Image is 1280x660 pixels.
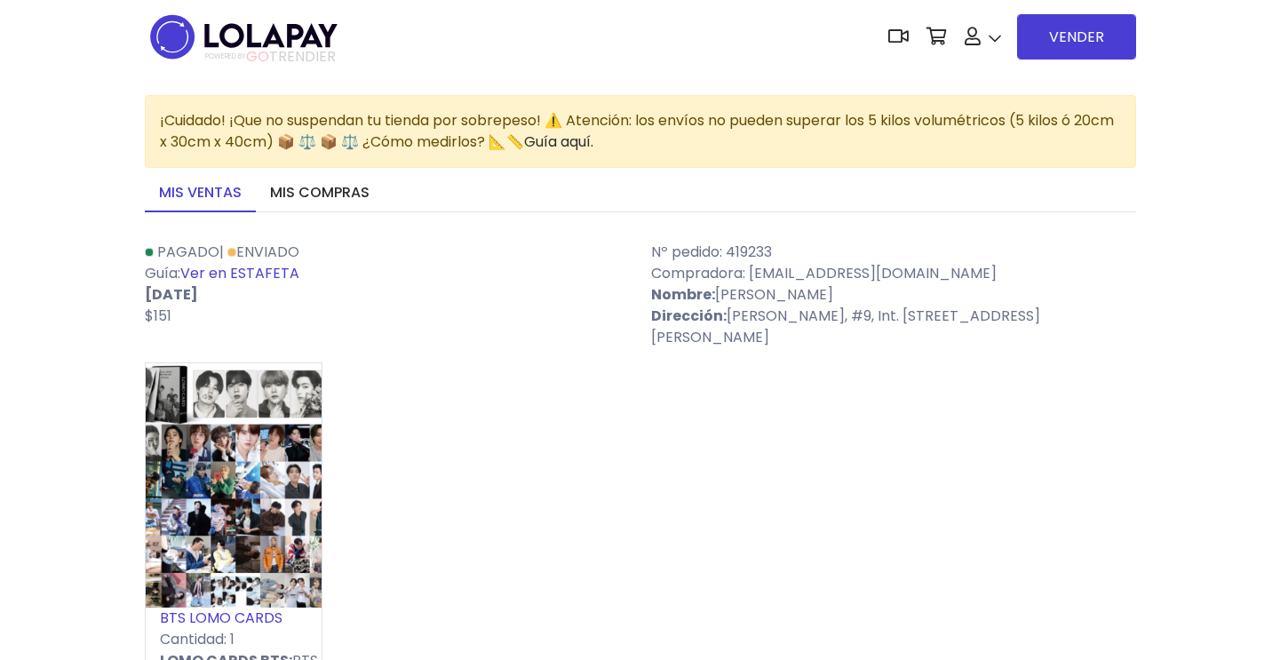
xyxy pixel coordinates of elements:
strong: Nombre: [651,284,715,305]
a: BTS LOMO CARDS [160,608,282,628]
a: Enviado [227,242,299,262]
span: TRENDIER [205,49,336,65]
div: | Guía: [134,242,640,348]
p: [PERSON_NAME] [651,284,1136,306]
p: Cantidad: 1 [146,629,322,650]
img: logo [145,9,343,65]
p: Nº pedido: 419233 [651,242,1136,263]
a: Guía aquí. [524,131,593,152]
p: [DATE] [145,284,630,306]
strong: Dirección: [651,306,727,326]
span: Pagado [157,242,219,262]
p: [PERSON_NAME], #9, Int. [STREET_ADDRESS][PERSON_NAME] [651,306,1136,348]
a: Ver en ESTAFETA [180,263,299,283]
a: Mis ventas [145,175,256,212]
span: POWERED BY [205,52,246,61]
img: small_1717647610687.png [146,363,322,608]
p: Compradora: [EMAIL_ADDRESS][DOMAIN_NAME] [651,263,1136,284]
a: Mis compras [256,175,384,212]
span: $151 [145,306,171,326]
a: VENDER [1017,14,1136,60]
span: ¡Cuidado! ¡Que no suspendan tu tienda por sobrepeso! ⚠️ Atención: los envíos no pueden superar lo... [160,110,1114,152]
span: GO [246,46,269,67]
